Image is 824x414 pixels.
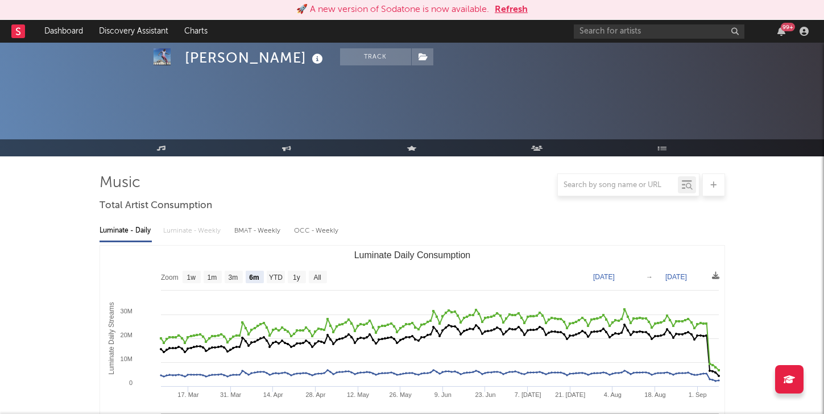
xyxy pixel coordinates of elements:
[389,391,412,398] text: 26. May
[268,274,282,281] text: YTD
[354,250,470,260] text: Luminate Daily Consumption
[263,391,283,398] text: 14. Apr
[558,181,678,190] input: Search by song name or URL
[100,199,212,213] span: Total Artist Consumption
[340,48,411,65] button: Track
[228,274,238,281] text: 3m
[129,379,132,386] text: 0
[593,273,615,281] text: [DATE]
[234,221,283,241] div: BMAT - Weekly
[220,391,241,398] text: 31. Mar
[305,391,325,398] text: 28. Apr
[249,274,259,281] text: 6m
[574,24,744,39] input: Search for artists
[313,274,321,281] text: All
[120,355,132,362] text: 10M
[434,391,451,398] text: 9. Jun
[100,221,152,241] div: Luminate - Daily
[646,273,653,281] text: →
[665,273,687,281] text: [DATE]
[293,274,300,281] text: 1y
[185,48,326,67] div: [PERSON_NAME]
[475,391,495,398] text: 23. Jun
[495,3,528,16] button: Refresh
[294,221,339,241] div: OCC - Weekly
[781,23,795,31] div: 99 +
[107,302,115,374] text: Luminate Daily Streams
[514,391,541,398] text: 7. [DATE]
[346,391,369,398] text: 12. May
[688,391,706,398] text: 1. Sep
[120,332,132,338] text: 20M
[36,20,91,43] a: Dashboard
[91,20,176,43] a: Discovery Assistant
[177,391,199,398] text: 17. Mar
[120,308,132,314] text: 30M
[603,391,621,398] text: 4. Aug
[777,27,785,36] button: 99+
[187,274,196,281] text: 1w
[161,274,179,281] text: Zoom
[207,274,217,281] text: 1m
[176,20,216,43] a: Charts
[555,391,585,398] text: 21. [DATE]
[296,3,489,16] div: 🚀 A new version of Sodatone is now available.
[644,391,665,398] text: 18. Aug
